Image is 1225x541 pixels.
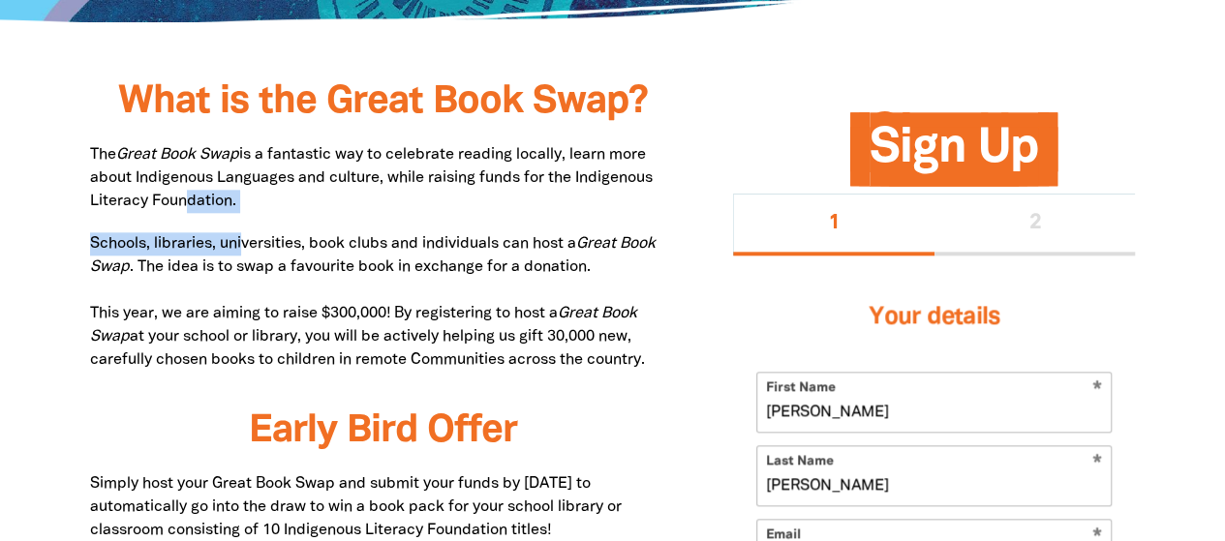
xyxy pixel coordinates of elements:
[90,143,676,213] p: The is a fantastic way to celebrate reading locally, learn more about Indigenous Languages and cu...
[90,307,637,344] em: Great Book Swap
[117,84,647,120] span: What is the Great Book Swap?
[116,148,239,162] em: Great Book Swap
[870,127,1038,186] span: Sign Up
[248,413,516,449] span: Early Bird Offer
[90,232,676,372] p: Schools, libraries, universities, book clubs and individuals can host a . The idea is to swap a f...
[90,237,656,274] em: Great Book Swap
[733,194,934,255] button: Stage 1
[756,279,1112,356] h3: Your details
